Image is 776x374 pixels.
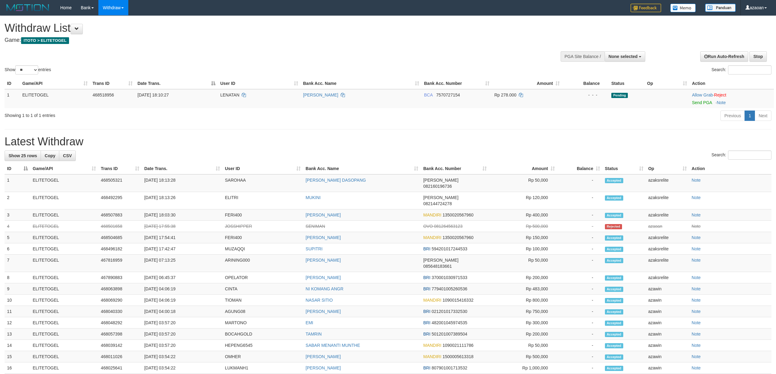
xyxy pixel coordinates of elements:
th: Op: activate to sort column ascending [645,78,690,89]
div: - - - [565,92,606,98]
span: MANDIRI [423,212,441,217]
img: Button%20Memo.svg [670,4,696,12]
a: Note [692,343,701,348]
td: azawin [646,351,689,362]
a: Reject [714,93,726,97]
span: BRI [423,246,430,251]
span: Accepted [605,195,623,201]
td: 12 [5,317,30,329]
th: Action [689,163,771,174]
a: Note [692,365,701,370]
span: MANDIRI [423,298,441,303]
td: - [557,362,602,374]
td: 467816959 [98,255,142,272]
span: Pending [611,93,628,98]
a: NI KOMANG ANGR [306,286,343,291]
span: MANDIRI [423,235,441,240]
span: MANDIRI [423,343,441,348]
a: Next [755,111,771,121]
td: - [557,283,602,295]
th: ID [5,78,20,89]
span: None selected [609,54,638,59]
a: [PERSON_NAME] [306,258,341,263]
a: Note [692,258,701,263]
a: Note [692,298,701,303]
td: ELITETOGEL [30,340,98,351]
td: [DATE] 03:57:20 [142,317,222,329]
span: Copy 1500005613318 to clipboard [443,354,474,359]
td: ELITETOGEL [30,174,98,192]
td: Rp 50,000 [489,255,557,272]
td: [DATE] 03:57:20 [142,329,222,340]
td: azaksrelite [646,243,689,255]
td: Rp 50,000 [489,174,557,192]
td: ELITETOGEL [30,209,98,221]
a: Note [692,286,701,291]
span: BCA [424,93,433,97]
td: - [557,306,602,317]
th: Bank Acc. Name: activate to sort column ascending [303,163,421,174]
span: Copy 482001045974535 to clipboard [432,320,467,325]
td: azaksrelite [646,174,689,192]
td: FERI400 [222,209,303,221]
span: Accepted [605,343,623,348]
th: Amount: activate to sort column ascending [492,78,562,89]
td: ELITETOGEL [30,221,98,232]
a: Note [692,235,701,240]
a: SENIMAN [306,224,325,229]
td: OMHER [222,351,303,362]
span: Copy 7570727154 to clipboard [436,93,460,97]
td: OPELATOR [222,272,303,283]
button: None selected [605,51,645,62]
td: - [557,243,602,255]
th: Action [690,78,774,89]
label: Search: [712,151,771,160]
td: · [690,89,774,108]
span: Rejected [605,224,622,229]
td: [DATE] 18:03:30 [142,209,222,221]
th: Game/API: activate to sort column ascending [20,78,90,89]
td: MARTONO [222,317,303,329]
td: azaoan [646,221,689,232]
td: [DATE] 03:57:20 [142,340,222,351]
a: CSV [59,151,76,161]
td: 1 [5,89,20,108]
td: ELITETOGEL [30,272,98,283]
span: Copy 779401005260536 to clipboard [432,286,467,291]
a: [PERSON_NAME] [306,235,341,240]
div: Showing 1 to 1 of 1 entries [5,110,319,118]
td: Rp 150,000 [489,232,557,243]
td: 468048292 [98,317,142,329]
td: [DATE] 04:06:19 [142,295,222,306]
td: [DATE] 03:54:22 [142,351,222,362]
a: Note [692,178,701,183]
span: Copy [45,153,55,158]
td: SAROHAA [222,174,303,192]
span: Rp 278.000 [494,93,516,97]
td: 468507883 [98,209,142,221]
a: Stop [749,51,767,62]
span: Copy 1090015416332 to clipboard [443,298,474,303]
label: Show entries [5,65,51,74]
a: SABAR MENANTI MUNTHE [306,343,360,348]
td: 9 [5,283,30,295]
td: 468496182 [98,243,142,255]
th: Trans ID: activate to sort column ascending [90,78,135,89]
th: Trans ID: activate to sort column ascending [98,163,142,174]
a: Note [692,309,701,314]
a: Note [692,332,701,336]
td: Rp 300,000 [489,317,557,329]
td: 468504685 [98,232,142,243]
a: Send PGA [692,100,712,105]
a: EMI [306,320,313,325]
td: MUZAQQI [222,243,303,255]
td: HEPENG6545 [222,340,303,351]
a: 1 [745,111,755,121]
td: - [557,221,602,232]
span: Accepted [605,298,623,303]
a: [PERSON_NAME] [306,275,341,280]
a: Note [692,246,701,251]
td: azawin [646,306,689,317]
span: Accepted [605,354,623,360]
td: Rp 1,000,000 [489,362,557,374]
